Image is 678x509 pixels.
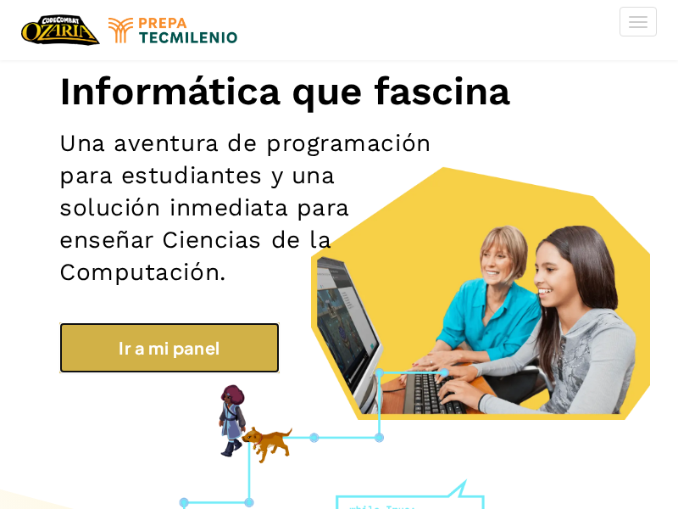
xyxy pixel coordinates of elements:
h1: Informática que fascina [59,67,619,115]
a: Ir a mi panel [59,322,280,373]
a: Ozaria by CodeCombat logo [21,13,100,48]
img: Tecmilenio logo [108,18,237,43]
img: Home [21,13,100,48]
h2: Una aventura de programación para estudiantes y una solución inmediata para enseñar Ciencias de l... [59,127,434,288]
